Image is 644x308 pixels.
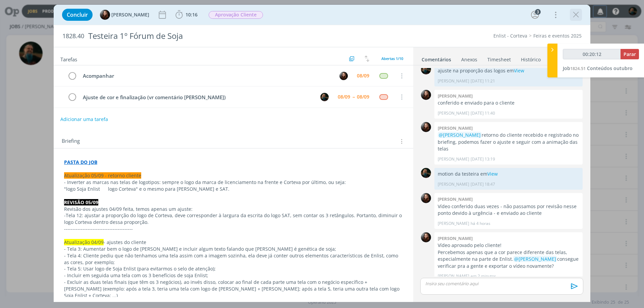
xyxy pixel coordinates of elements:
[60,55,77,63] span: Tarefas
[438,242,579,249] p: Vídeo aprovado pelo cliente!
[471,181,495,187] span: [DATE] 18:47
[438,78,469,84] p: [PERSON_NAME]
[421,64,431,74] img: M
[421,168,431,178] img: M
[62,33,84,40] span: 1828.40
[62,9,93,21] button: Concluir
[80,93,314,102] div: Ajuste de cor e finalização (vr comentário [PERSON_NAME])
[624,51,636,57] span: Parar
[64,239,104,245] span: Atualização 04/09
[438,171,579,177] p: motion da testeira em
[357,73,369,78] div: 08/09
[471,273,496,279] span: em 2 minutos
[487,53,511,63] a: Timesheet
[111,12,149,17] span: [PERSON_NAME]
[320,93,329,101] img: M
[80,72,333,80] div: Acompanhar
[208,11,263,19] button: Aprovação Cliente
[338,95,350,99] div: 08/09
[563,65,633,71] a: Job1824.51Conteúdos outubro
[339,72,348,80] img: E
[514,256,556,262] span: @[PERSON_NAME]
[381,56,403,61] span: Abertas 1/10
[438,235,473,241] b: [PERSON_NAME]
[353,95,355,99] span: --
[471,156,495,162] span: [DATE] 13:19
[64,279,403,299] p: - Excluir as duas telas finais (que têm os 3 negócios), ao invés disso, colocar ao final de cada ...
[493,33,527,39] a: Enlist - Corteva
[471,110,495,116] span: [DATE] 11:40
[67,12,88,17] span: Concluir
[570,65,586,71] span: 1824.51
[64,265,403,272] p: - Tela 5: Usar logo de Soja Enlist (para evitarmos o selo de atenção);
[438,196,473,202] b: [PERSON_NAME]
[64,272,403,279] p: - Incluir em seguida uma tela com os 3 benefícios de soja Enlist;
[60,113,108,125] button: Adicionar uma tarefa
[438,110,469,116] p: [PERSON_NAME]
[621,49,639,59] button: Parar
[439,132,481,138] span: @[PERSON_NAME]
[185,11,198,18] span: 10:16
[64,226,403,232] p: -----------------------------------------
[487,171,498,177] a: View
[64,212,403,226] p: -Tela 12: ajustar a proporção do logo de Corteva, deve corresponder à largura da escrita do logo ...
[86,28,363,44] div: Testeira 1º Fórum de Soja
[64,246,403,252] p: - Tela 3: Aumentar bem o logo de [PERSON_NAME] e incluir algum texto falando que [PERSON_NAME] é ...
[530,9,540,20] button: 3
[438,132,579,152] p: retorno do cliente recebido e registrado no briefing, podemos fazer o ajuste e seguir com a anima...
[338,71,348,81] button: E
[438,221,469,227] p: [PERSON_NAME]
[533,33,582,39] a: Feiras e eventos 2025
[421,53,451,63] a: Comentários
[421,232,431,242] img: E
[64,206,403,212] p: Revisão dos ajustes 04/09 feita, temos apenas um ajuste:
[64,179,403,186] p: - Inverter as marcas nas telas de logotipos: sempre o logo da marca de licenciamento na frente e ...
[461,56,477,63] div: Anexos
[100,10,149,20] button: E[PERSON_NAME]
[438,93,473,99] b: [PERSON_NAME]
[438,181,469,187] p: [PERSON_NAME]
[471,221,490,227] span: há 4 horas
[174,9,199,20] button: 10:16
[357,95,369,99] div: 08/09
[64,252,403,266] p: - Tela 4: Cliente pediu que não tenhamos uma tela assim com a imagem sozinha, ela deve já conter ...
[521,53,541,63] a: Histórico
[514,67,524,74] a: View
[438,273,469,279] p: [PERSON_NAME]
[64,159,97,165] a: PASTA DO JOB
[535,9,541,15] div: 3
[365,56,369,62] img: arrow-down-up.svg
[54,5,590,302] div: dialog
[587,65,633,71] span: Conteúdos outubro
[64,172,141,179] span: Atualização 05/09 - retorno cliente
[471,78,495,84] span: [DATE] 11:21
[421,122,431,132] img: E
[62,137,80,146] span: Briefing
[421,193,431,203] img: E
[438,156,469,162] p: [PERSON_NAME]
[64,199,98,205] strong: REVISÃO 05/09
[438,100,579,106] p: conferido e enviado para o cliente
[438,249,579,269] p: Percebemos apenas que a cor parece diferente das telas, especialmente na parte de Enlist. consegu...
[64,186,403,192] p: "logo Soja Enlist logo Corteva" e o mesmo para [PERSON_NAME] e SAT.
[209,11,263,19] span: Aprovação Cliente
[438,203,579,217] p: Vídeo conferido duas vezes - não passamos por revisão nesse ponto devido à urgência - e enviado a...
[100,10,110,20] img: E
[438,125,473,131] b: [PERSON_NAME]
[421,90,431,100] img: E
[64,239,403,246] p: - ajustes do cliente
[319,92,329,102] button: M
[438,67,579,74] p: ajuste na proporção das logos em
